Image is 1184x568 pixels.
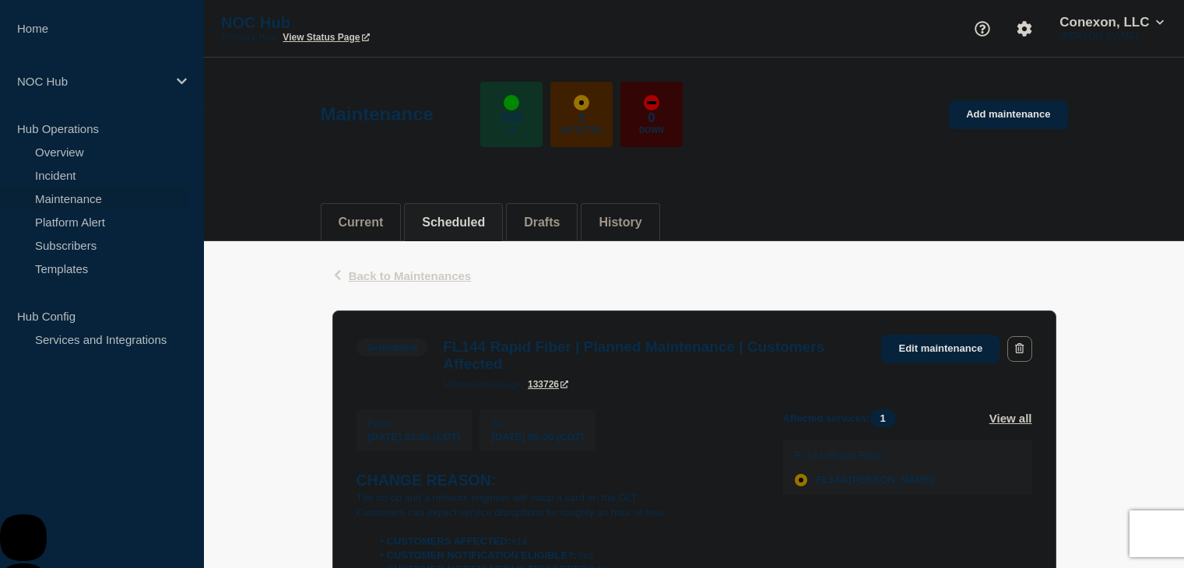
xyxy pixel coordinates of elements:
button: View all [989,409,1032,427]
h1: Maintenance [321,103,434,125]
button: Current [339,216,384,230]
p: The co-op and a network engineer will swap a card on the OLT. [357,491,758,505]
div: down [644,95,659,110]
a: Add maintenance [949,100,1067,129]
button: Support [966,12,999,45]
p: FL144 (Rapid Fiber) [795,450,934,461]
button: Scheduled [422,216,485,230]
li: Yes [371,549,758,563]
p: Customers can expect service disruptions for roughly an hour or less. [357,506,758,520]
p: [PERSON_NAME] [1056,30,1167,41]
div: affected [574,95,589,110]
p: 0 [648,110,655,126]
span: 1 [870,409,896,427]
p: 588 [501,110,522,126]
strong: CUSTOMER NOTIFICATION ELIGIBLE?: [387,549,578,561]
button: Conexon, LLC [1056,15,1167,30]
a: Edit maintenance [881,335,1000,363]
p: Primary Hub [221,32,276,43]
span: [DATE] 23:00 (CDT) [368,431,461,443]
strong: CHANGE REASON: [357,472,497,489]
button: Account settings [1008,12,1041,45]
p: Affected [560,126,602,135]
li: #14 [371,535,758,549]
a: View Status Page [283,32,369,43]
span: maintenance [443,379,500,390]
span: FL144-[PERSON_NAME] [817,474,934,486]
span: Back to Maintenances [349,269,472,282]
p: 1 [578,110,585,126]
button: History [599,216,641,230]
button: Drafts [524,216,560,230]
p: To : [491,418,584,430]
p: Up [506,126,517,135]
div: affected [795,474,807,486]
p: NOC Hub [17,75,167,88]
div: up [504,95,519,110]
p: From : [368,418,461,430]
button: Back to Maintenances [332,269,472,282]
strong: CUSTOMERS AFFECTED: [387,535,511,547]
span: Scheduled [357,338,428,356]
p: Down [639,126,664,135]
h3: FL144 Rapid Fiber | Planned Maintenance | Customers Affected [443,338,866,373]
p: page [443,379,522,390]
a: 133726 [528,379,568,390]
p: NOC Hub [221,14,532,32]
span: [DATE] 05:00 (CDT) [491,431,584,443]
span: Affected services: [783,409,904,427]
